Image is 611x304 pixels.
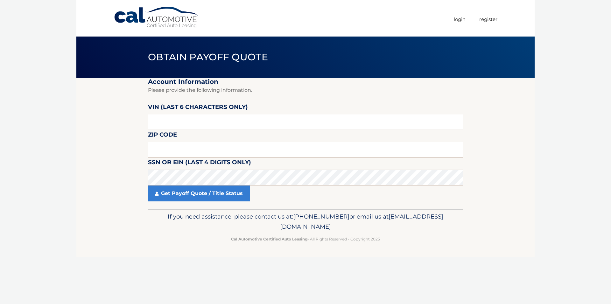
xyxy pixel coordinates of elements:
p: Please provide the following information. [148,86,463,95]
label: SSN or EIN (last 4 digits only) [148,158,251,169]
a: Cal Automotive [114,6,200,29]
h2: Account Information [148,78,463,86]
span: Obtain Payoff Quote [148,51,268,63]
a: Register [479,14,497,24]
label: VIN (last 6 characters only) [148,102,248,114]
strong: Cal Automotive Certified Auto Leasing [231,237,307,241]
label: Zip Code [148,130,177,142]
a: Get Payoff Quote / Title Status [148,186,250,201]
p: - All Rights Reserved - Copyright 2025 [152,236,459,242]
a: Login [454,14,466,24]
p: If you need assistance, please contact us at: or email us at [152,212,459,232]
span: [PHONE_NUMBER] [293,213,349,220]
